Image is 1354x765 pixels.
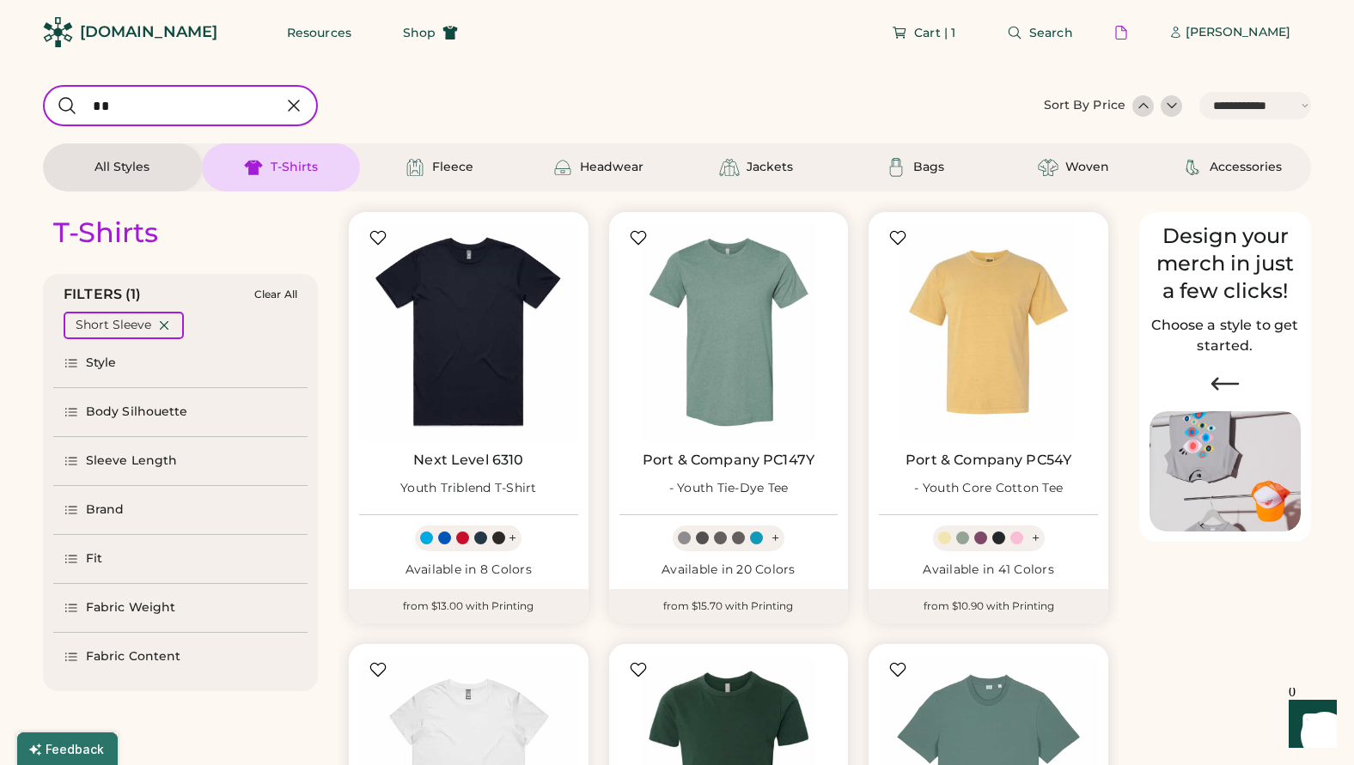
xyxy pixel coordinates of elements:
[95,159,149,176] div: All Styles
[400,480,537,497] div: Youth Triblend T-Shirt
[913,159,944,176] div: Bags
[359,562,578,579] div: Available in 8 Colors
[669,480,789,497] div: - Youth Tie-Dye Tee
[509,529,516,548] div: +
[86,355,117,372] div: Style
[413,452,523,469] a: Next Level 6310
[914,27,955,39] span: Cart | 1
[271,159,318,176] div: T-Shirts
[1065,159,1109,176] div: Woven
[432,159,473,176] div: Fleece
[1210,159,1282,176] div: Accessories
[879,562,1098,579] div: Available in 41 Colors
[643,452,814,469] a: Port & Company PC147Y
[254,288,297,301] div: Clear All
[64,284,142,305] div: FILTERS (1)
[1038,157,1058,178] img: Woven Icon
[86,452,177,470] div: Sleeve Length
[871,15,976,50] button: Cart | 1
[1272,688,1346,762] iframe: Front Chat
[552,157,573,178] img: Headwear Icon
[619,562,839,579] div: Available in 20 Colors
[359,222,578,441] img: Next Level 6310 Youth Triblend T-Shirt
[906,452,1071,469] a: Port & Company PC54Y
[914,480,1063,497] div: - Youth Core Cotton Tee
[86,599,175,616] div: Fabric Weight
[80,21,217,43] div: [DOMAIN_NAME]
[86,501,125,519] div: Brand
[1029,27,1073,39] span: Search
[879,222,1098,441] img: Port & Company PC54Y - Youth Core Cotton Tee
[1182,157,1203,178] img: Accessories Icon
[266,15,372,50] button: Resources
[986,15,1094,50] button: Search
[86,550,102,568] div: Fit
[1150,411,1301,532] img: Image of Lisa Congdon Eye Print on T-Shirt and Hat
[349,589,589,623] div: from $13.00 with Printing
[76,317,151,334] div: Short Sleeve
[609,589,849,623] div: from $15.70 with Printing
[53,216,158,250] div: T-Shirts
[719,157,740,178] img: Jackets Icon
[580,159,643,176] div: Headwear
[243,157,264,178] img: T-Shirts Icon
[619,222,839,441] img: Port & Company PC147Y - Youth Tie-Dye Tee
[382,15,479,50] button: Shop
[772,529,779,548] div: +
[747,159,793,176] div: Jackets
[1150,315,1301,356] h2: Choose a style to get started.
[405,157,425,178] img: Fleece Icon
[886,157,906,178] img: Bags Icon
[1150,222,1301,305] div: Design your merch in just a few clicks!
[1044,97,1125,114] div: Sort By Price
[1032,529,1040,548] div: +
[403,27,436,39] span: Shop
[869,589,1108,623] div: from $10.90 with Printing
[43,17,73,47] img: Rendered Logo - Screens
[1186,24,1290,41] div: [PERSON_NAME]
[86,404,188,421] div: Body Silhouette
[86,648,180,665] div: Fabric Content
